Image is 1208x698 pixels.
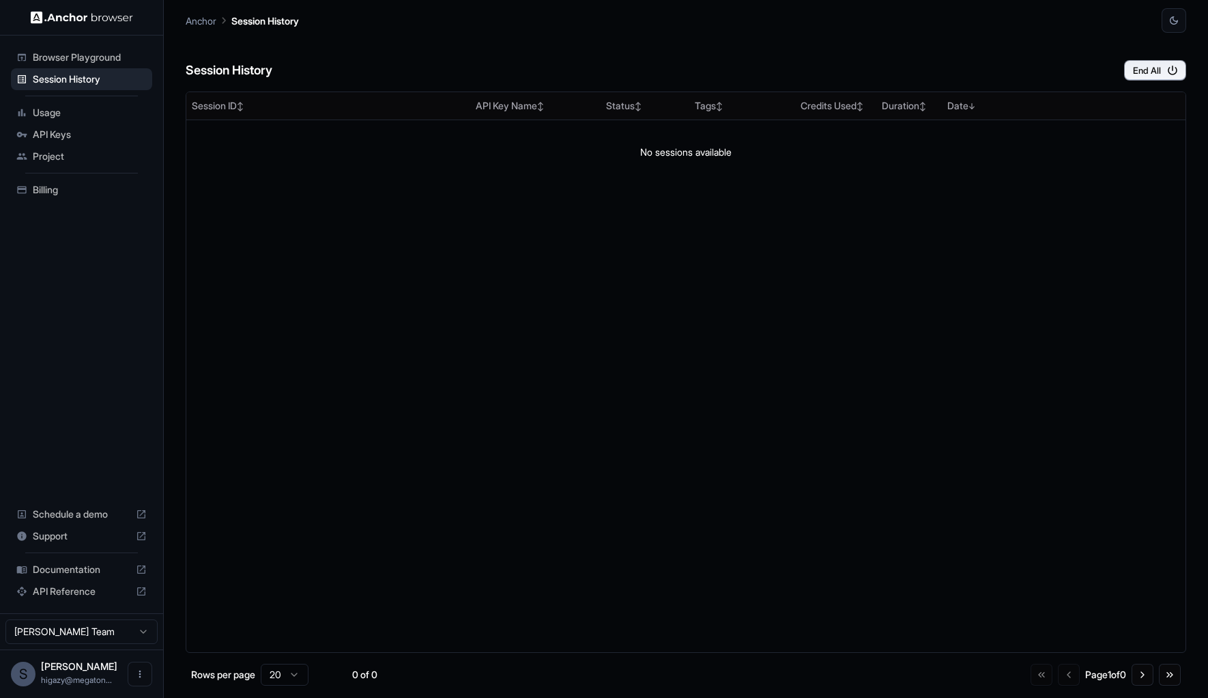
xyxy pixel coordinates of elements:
[537,101,544,111] span: ↕
[11,68,152,90] div: Session History
[11,46,152,68] div: Browser Playground
[695,99,790,113] div: Tags
[11,662,35,686] div: S
[33,183,147,197] span: Billing
[716,101,723,111] span: ↕
[33,128,147,141] span: API Keys
[11,503,152,525] div: Schedule a demo
[606,99,685,113] div: Status
[33,529,130,543] span: Support
[11,525,152,547] div: Support
[919,101,926,111] span: ↕
[11,145,152,167] div: Project
[31,11,133,24] img: Anchor Logo
[33,72,147,86] span: Session History
[857,101,863,111] span: ↕
[882,99,936,113] div: Duration
[33,507,130,521] span: Schedule a demo
[476,99,594,113] div: API Key Name
[237,101,244,111] span: ↕
[33,106,147,120] span: Usage
[33,150,147,163] span: Project
[192,99,465,113] div: Session ID
[11,179,152,201] div: Billing
[11,559,152,581] div: Documentation
[186,13,299,28] nav: breadcrumb
[231,14,299,28] p: Session History
[186,14,216,28] p: Anchor
[186,120,1185,185] td: No sessions available
[33,563,130,576] span: Documentation
[330,668,399,682] div: 0 of 0
[1085,668,1126,682] div: Page 1 of 0
[11,124,152,145] div: API Keys
[41,660,117,672] span: Sherif Higazy
[186,61,272,81] h6: Session History
[801,99,871,113] div: Credits Used
[11,581,152,602] div: API Reference
[1124,60,1186,81] button: End All
[635,101,642,111] span: ↕
[191,668,255,682] p: Rows per page
[968,101,975,111] span: ↓
[11,102,152,124] div: Usage
[33,585,130,598] span: API Reference
[41,675,112,685] span: higazy@megaton.ai
[33,51,147,64] span: Browser Playground
[128,662,152,686] button: Open menu
[947,99,1074,113] div: Date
